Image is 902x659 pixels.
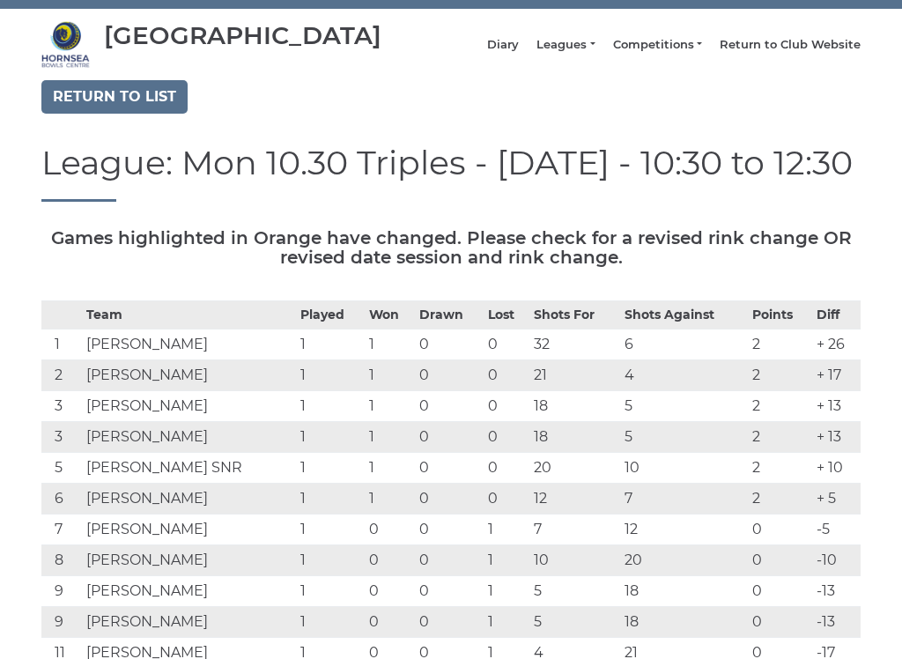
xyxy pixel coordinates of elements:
td: 1 [365,452,415,483]
td: 0 [365,575,415,606]
td: 10 [529,544,620,575]
td: 10 [620,452,749,483]
td: 0 [365,606,415,637]
td: 2 [748,483,812,514]
td: 0 [748,544,812,575]
th: Shots For [529,300,620,329]
td: 1 [296,421,365,452]
td: 2 [748,390,812,421]
td: [PERSON_NAME] [82,544,296,575]
td: 18 [529,390,620,421]
td: [PERSON_NAME] SNR [82,452,296,483]
a: Return to Club Website [720,37,861,53]
td: + 5 [812,483,861,514]
td: 1 [296,514,365,544]
td: 0 [484,452,529,483]
td: 12 [529,483,620,514]
td: -5 [812,514,861,544]
td: 3 [41,390,82,421]
td: 2 [748,452,812,483]
a: Diary [487,37,519,53]
td: 0 [415,390,484,421]
td: 1 [296,575,365,606]
td: 0 [365,544,415,575]
td: 5 [41,452,82,483]
td: 7 [620,483,749,514]
td: 1 [365,359,415,390]
td: 21 [529,359,620,390]
td: + 17 [812,359,861,390]
td: 5 [620,421,749,452]
td: 0 [365,514,415,544]
td: 0 [415,575,484,606]
td: 0 [415,421,484,452]
td: 1 [484,606,529,637]
h1: League: Mon 10.30 Triples - [DATE] - 10:30 to 12:30 [41,144,861,202]
td: 6 [620,329,749,359]
td: 1 [484,544,529,575]
td: 0 [415,359,484,390]
td: 2 [748,359,812,390]
td: 7 [41,514,82,544]
td: 9 [41,606,82,637]
td: 0 [415,606,484,637]
td: 0 [748,514,812,544]
th: Diff [812,300,861,329]
td: 1 [365,421,415,452]
a: Competitions [613,37,702,53]
img: Hornsea Bowls Centre [41,20,90,69]
td: [PERSON_NAME] [82,483,296,514]
td: 0 [748,606,812,637]
a: Return to list [41,80,188,114]
td: 1 [365,329,415,359]
td: 1 [296,606,365,637]
td: -10 [812,544,861,575]
td: + 13 [812,390,861,421]
td: 5 [620,390,749,421]
td: 9 [41,575,82,606]
td: 3 [41,421,82,452]
td: [PERSON_NAME] [82,390,296,421]
td: 1 [296,544,365,575]
td: [PERSON_NAME] [82,329,296,359]
td: [PERSON_NAME] [82,421,296,452]
th: Won [365,300,415,329]
td: 0 [484,421,529,452]
td: 1 [296,359,365,390]
td: [PERSON_NAME] [82,606,296,637]
td: 4 [620,359,749,390]
td: 1 [365,390,415,421]
td: 20 [529,452,620,483]
td: 1 [484,514,529,544]
td: + 10 [812,452,861,483]
td: 5 [529,606,620,637]
td: 1 [296,329,365,359]
td: 0 [415,329,484,359]
td: 32 [529,329,620,359]
h5: Games highlighted in Orange have changed. Please check for a revised rink change OR revised date ... [41,228,861,267]
th: Shots Against [620,300,749,329]
a: Leagues [536,37,595,53]
td: 1 [484,575,529,606]
td: 12 [620,514,749,544]
th: Lost [484,300,529,329]
td: 0 [484,359,529,390]
td: 5 [529,575,620,606]
td: 0 [415,544,484,575]
td: [PERSON_NAME] [82,514,296,544]
td: 2 [748,421,812,452]
th: Team [82,300,296,329]
td: 18 [620,575,749,606]
td: 20 [620,544,749,575]
td: + 26 [812,329,861,359]
td: -13 [812,575,861,606]
td: [PERSON_NAME] [82,575,296,606]
td: 18 [620,606,749,637]
th: Points [748,300,812,329]
td: [PERSON_NAME] [82,359,296,390]
td: 18 [529,421,620,452]
td: 1 [365,483,415,514]
td: 2 [748,329,812,359]
td: + 13 [812,421,861,452]
td: -13 [812,606,861,637]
